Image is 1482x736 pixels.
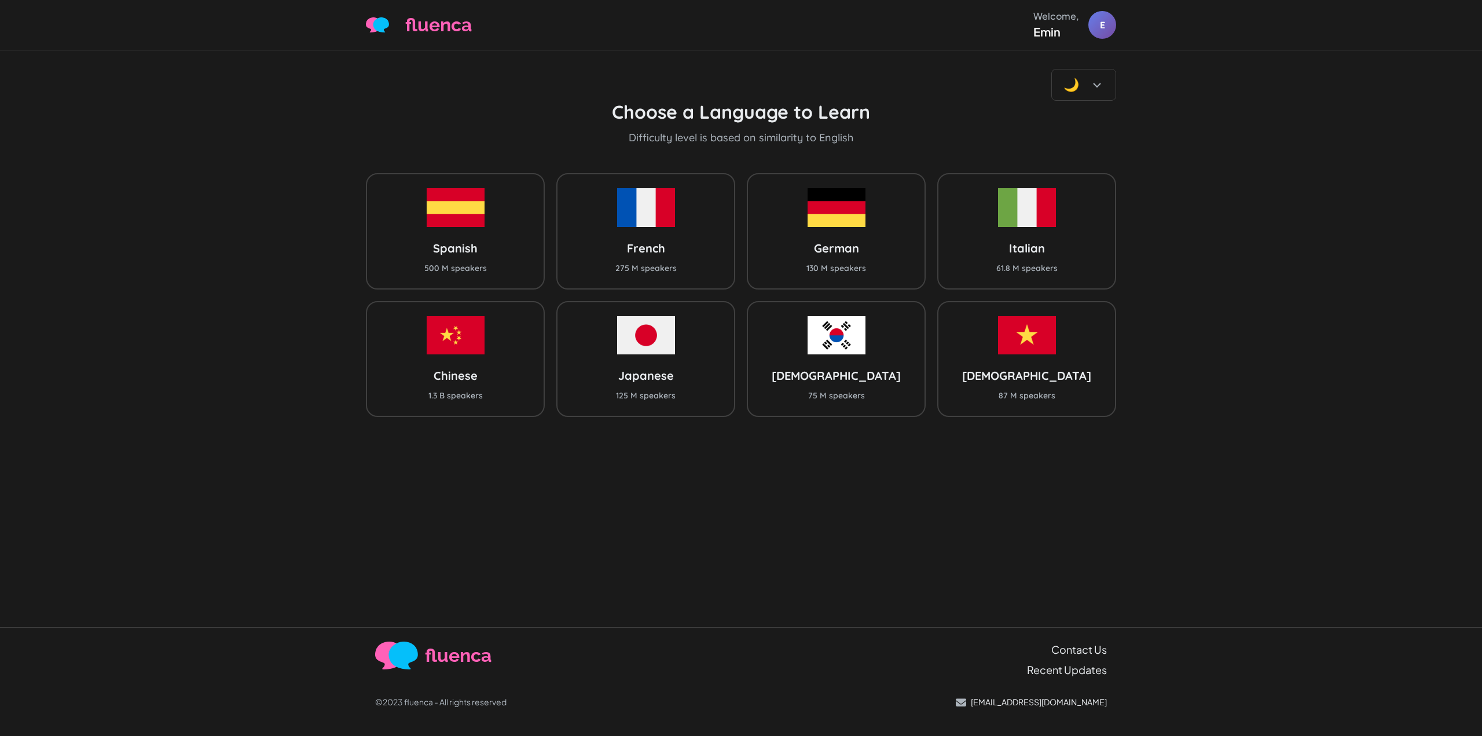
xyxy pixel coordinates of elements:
[424,262,487,274] div: 500 M speakers
[425,642,491,669] span: fluenca
[772,368,901,383] h3: [DEMOGRAPHIC_DATA]
[616,368,676,383] h3: Japanese
[747,301,926,417] a: [DEMOGRAPHIC_DATA]75 M speakers
[956,696,1107,708] a: [EMAIL_ADDRESS][DOMAIN_NAME]
[772,390,901,402] div: 75 M speakers
[808,316,865,354] img: south-korea.png
[366,130,1116,145] p: Difficulty level is based on similarity to English
[971,696,1107,708] p: [EMAIL_ADDRESS][DOMAIN_NAME]
[428,390,483,402] div: 1.3 B speakers
[366,301,545,417] a: Chinese1.3 B speakers
[556,173,735,289] a: French275 M speakers
[962,368,1091,383] h3: [DEMOGRAPHIC_DATA]
[427,316,485,354] img: china.png
[996,241,1058,255] h3: Italian
[1033,23,1079,41] div: Emin
[617,316,675,354] img: japan.png
[998,188,1056,226] img: italy.png
[1033,9,1079,23] div: Welcome,
[1051,642,1107,657] a: Contact Us
[366,173,545,289] a: Spanish500 M speakers
[615,241,677,255] h3: French
[428,368,483,383] h3: Chinese
[998,316,1056,354] img: vietnam.png
[424,241,487,255] h3: Spanish
[375,696,507,708] p: ©2023 fluenca - All rights reserved
[1088,11,1116,39] div: E
[366,101,1116,123] h1: Choose a Language to Learn
[806,241,866,255] h3: German
[962,390,1091,402] div: 87 M speakers
[427,188,485,226] img: spain.png
[405,11,472,39] span: fluenca
[808,188,865,226] img: germany.png
[1063,75,1079,94] div: 🌙
[616,390,676,402] div: 125 M speakers
[615,262,677,274] div: 275 M speakers
[1459,334,1482,402] iframe: Ybug feedback widget
[617,188,675,226] img: france.png
[556,301,735,417] a: Japanese125 M speakers
[996,262,1058,274] div: 61.8 M speakers
[1027,662,1107,678] a: Recent Updates
[937,173,1116,289] a: Italian61.8 M speakers
[806,262,866,274] div: 130 M speakers
[937,301,1116,417] a: [DEMOGRAPHIC_DATA]87 M speakers
[747,173,926,289] a: German130 M speakers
